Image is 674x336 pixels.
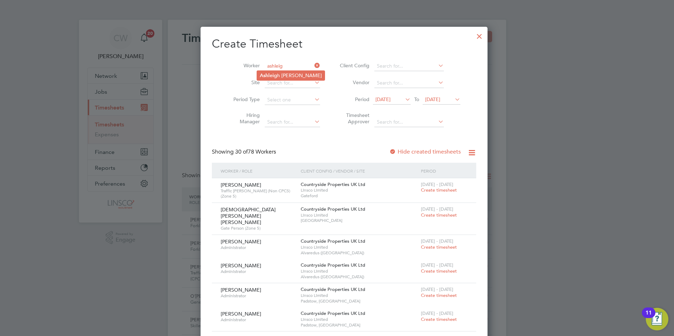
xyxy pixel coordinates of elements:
[374,78,444,88] input: Search for...
[421,181,453,187] span: [DATE] - [DATE]
[301,238,365,244] span: Countryside Properties UK Ltd
[221,206,276,225] span: [DEMOGRAPHIC_DATA][PERSON_NAME] [PERSON_NAME]
[301,317,417,322] span: Linsco Limited
[301,298,417,304] span: Padstow, [GEOGRAPHIC_DATA]
[228,96,260,102] label: Period Type
[221,188,295,199] span: Traffic [PERSON_NAME] (Non CPCS) (Zone 5)
[421,244,457,250] span: Create timesheet
[212,148,277,156] div: Showing
[221,293,295,299] span: Administrator
[228,79,260,86] label: Site
[412,95,421,104] span: To
[221,269,295,274] span: Administrator
[260,73,277,79] b: Ashleig
[425,96,440,102] span: [DATE]
[221,317,295,323] span: Administrator
[301,218,417,223] span: [GEOGRAPHIC_DATA]
[374,117,444,127] input: Search for...
[221,245,295,250] span: Administrator
[221,238,261,245] span: [PERSON_NAME]
[421,262,453,268] span: [DATE] - [DATE]
[221,287,261,293] span: [PERSON_NAME]
[338,79,369,86] label: Vendor
[221,225,295,231] span: Gate Person (Zone 5)
[301,274,417,280] span: Alvaredus ([GEOGRAPHIC_DATA])
[421,286,453,292] span: [DATE] - [DATE]
[301,250,417,256] span: Alvaredus ([GEOGRAPHIC_DATA])
[265,78,320,88] input: Search for...
[228,112,260,125] label: Hiring Manager
[301,286,365,292] span: Countryside Properties UK Ltd
[299,163,419,179] div: Client Config / Vendor / Site
[301,187,417,193] span: Linsco Limited
[389,148,461,155] label: Hide created timesheets
[235,148,248,155] span: 30 of
[221,262,261,269] span: [PERSON_NAME]
[375,96,391,102] span: [DATE]
[301,181,365,187] span: Countryside Properties UK Ltd
[265,117,320,127] input: Search for...
[421,238,453,244] span: [DATE] - [DATE]
[257,71,325,80] li: h [PERSON_NAME]
[646,308,668,330] button: Open Resource Center, 11 new notifications
[219,163,299,179] div: Worker / Role
[421,310,453,316] span: [DATE] - [DATE]
[301,244,417,250] span: Linsco Limited
[301,293,417,298] span: Linsco Limited
[301,268,417,274] span: Linsco Limited
[338,96,369,102] label: Period
[421,212,457,218] span: Create timesheet
[301,262,365,268] span: Countryside Properties UK Ltd
[265,61,320,71] input: Search for...
[212,37,476,51] h2: Create Timesheet
[421,292,457,298] span: Create timesheet
[301,310,365,316] span: Countryside Properties UK Ltd
[421,187,457,193] span: Create timesheet
[421,316,457,322] span: Create timesheet
[221,311,261,317] span: [PERSON_NAME]
[221,182,261,188] span: [PERSON_NAME]
[338,112,369,125] label: Timesheet Approver
[421,268,457,274] span: Create timesheet
[235,148,276,155] span: 78 Workers
[301,212,417,218] span: Linsco Limited
[419,163,469,179] div: Period
[421,206,453,212] span: [DATE] - [DATE]
[265,95,320,105] input: Select one
[301,322,417,328] span: Padstow, [GEOGRAPHIC_DATA]
[338,62,369,69] label: Client Config
[374,61,444,71] input: Search for...
[645,313,652,322] div: 11
[301,193,417,199] span: Gateford
[228,62,260,69] label: Worker
[301,206,365,212] span: Countryside Properties UK Ltd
